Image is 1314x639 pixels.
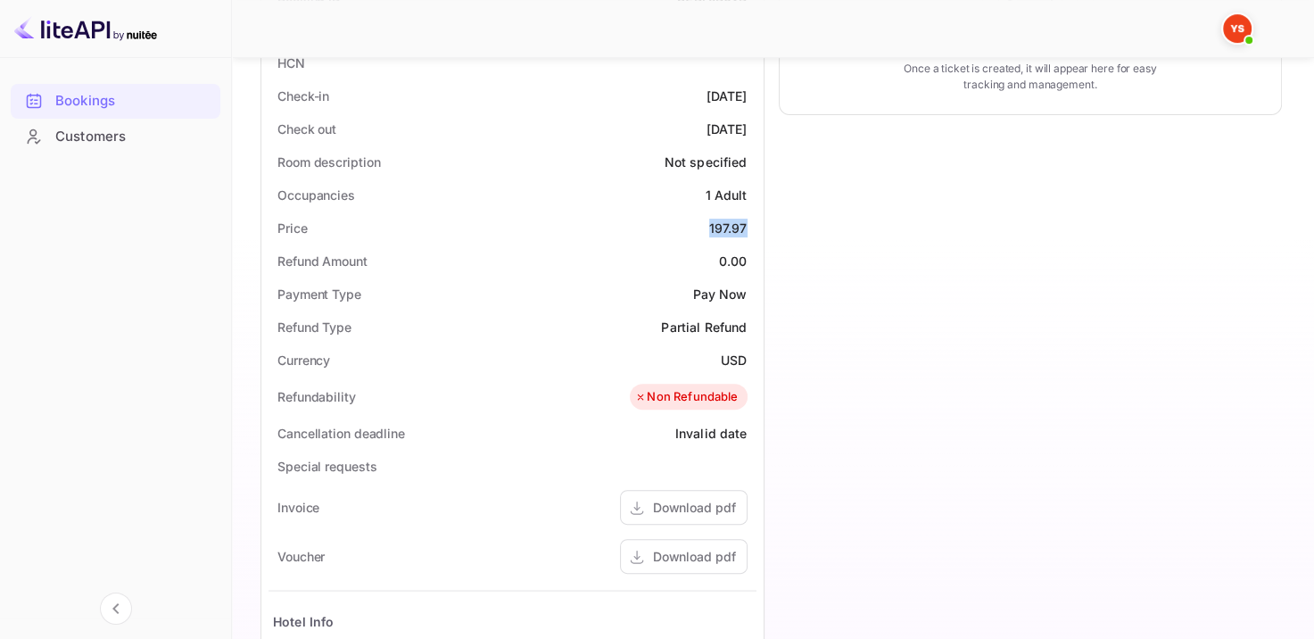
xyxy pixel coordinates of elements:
[277,186,355,204] div: Occupancies
[705,186,747,204] div: 1 Adult
[11,120,220,153] a: Customers
[692,285,747,303] div: Pay Now
[707,120,748,138] div: [DATE]
[277,351,330,369] div: Currency
[719,252,748,270] div: 0.00
[277,457,376,476] div: Special requests
[661,318,747,336] div: Partial Refund
[14,14,157,43] img: LiteAPI logo
[665,153,748,171] div: Not specified
[709,219,748,237] div: 197.97
[277,120,336,138] div: Check out
[1223,14,1252,43] img: Yandex Support
[277,87,329,105] div: Check-in
[277,285,361,303] div: Payment Type
[634,388,738,406] div: Non Refundable
[653,547,736,566] div: Download pdf
[100,593,132,625] button: Collapse navigation
[11,120,220,154] div: Customers
[675,424,748,443] div: Invalid date
[277,252,368,270] div: Refund Amount
[55,127,211,147] div: Customers
[653,498,736,517] div: Download pdf
[721,351,747,369] div: USD
[11,84,220,117] a: Bookings
[11,84,220,119] div: Bookings
[277,54,305,72] div: HCN
[273,612,335,631] div: Hotel Info
[277,424,405,443] div: Cancellation deadline
[277,153,380,171] div: Room description
[55,91,211,112] div: Bookings
[277,498,319,517] div: Invoice
[277,318,351,336] div: Refund Type
[707,87,748,105] div: [DATE]
[896,61,1164,93] p: Once a ticket is created, it will appear here for easy tracking and management.
[277,547,325,566] div: Voucher
[277,219,308,237] div: Price
[277,387,356,406] div: Refundability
